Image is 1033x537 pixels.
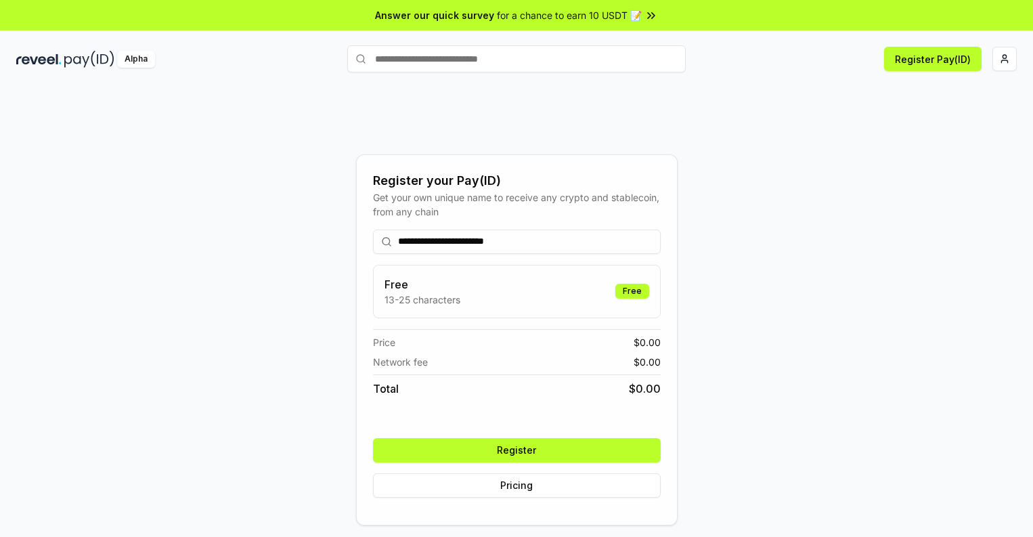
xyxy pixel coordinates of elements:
[375,8,494,22] span: Answer our quick survey
[16,51,62,68] img: reveel_dark
[373,190,661,219] div: Get your own unique name to receive any crypto and stablecoin, from any chain
[615,284,649,299] div: Free
[384,293,460,307] p: 13-25 characters
[497,8,642,22] span: for a chance to earn 10 USDT 📝
[373,381,399,397] span: Total
[373,171,661,190] div: Register your Pay(ID)
[373,438,661,463] button: Register
[373,335,395,349] span: Price
[64,51,114,68] img: pay_id
[884,47,982,71] button: Register Pay(ID)
[634,335,661,349] span: $ 0.00
[373,473,661,498] button: Pricing
[373,355,428,369] span: Network fee
[629,381,661,397] span: $ 0.00
[117,51,155,68] div: Alpha
[634,355,661,369] span: $ 0.00
[384,276,460,293] h3: Free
